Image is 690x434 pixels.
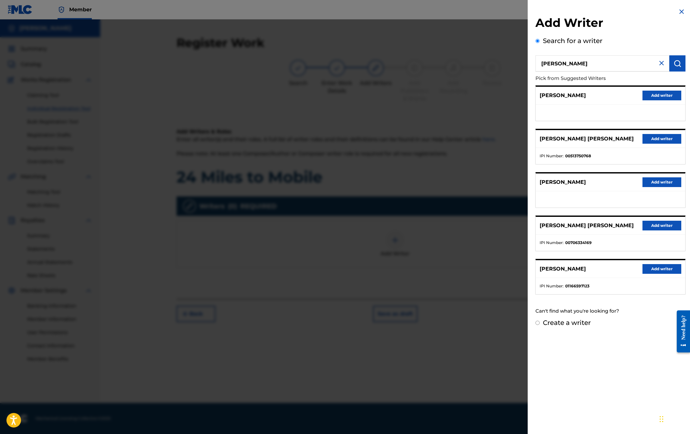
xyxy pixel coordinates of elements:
button: Add writer [642,91,681,100]
h2: Add Writer [535,16,685,32]
img: Top Rightsholder [58,6,65,14]
strong: 01166597123 [565,283,589,289]
p: Pick from Suggested Writers [535,72,649,85]
label: Create a writer [543,319,591,327]
img: Search Works [674,60,681,67]
div: Drag [660,409,663,429]
p: [PERSON_NAME] [PERSON_NAME] [540,135,634,143]
span: Member [69,6,92,13]
label: Search for a writer [543,37,602,45]
p: [PERSON_NAME] [540,92,586,99]
p: [PERSON_NAME] [PERSON_NAME] [540,222,634,229]
strong: 00706334169 [565,240,592,246]
button: Add writer [642,177,681,187]
p: [PERSON_NAME] [540,265,586,273]
img: MLC Logo [8,5,33,14]
button: Add writer [642,134,681,144]
span: IPI Number : [540,240,564,246]
button: Add writer [642,264,681,274]
div: Can't find what you're looking for? [535,304,685,318]
p: [PERSON_NAME] [540,178,586,186]
strong: 00513750768 [565,153,591,159]
input: Search writer's name or IPI Number [535,55,669,72]
iframe: Chat Widget [658,403,690,434]
span: IPI Number : [540,153,564,159]
iframe: Resource Center [672,305,690,357]
button: Add writer [642,221,681,230]
span: IPI Number : [540,283,564,289]
img: close [658,59,665,67]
